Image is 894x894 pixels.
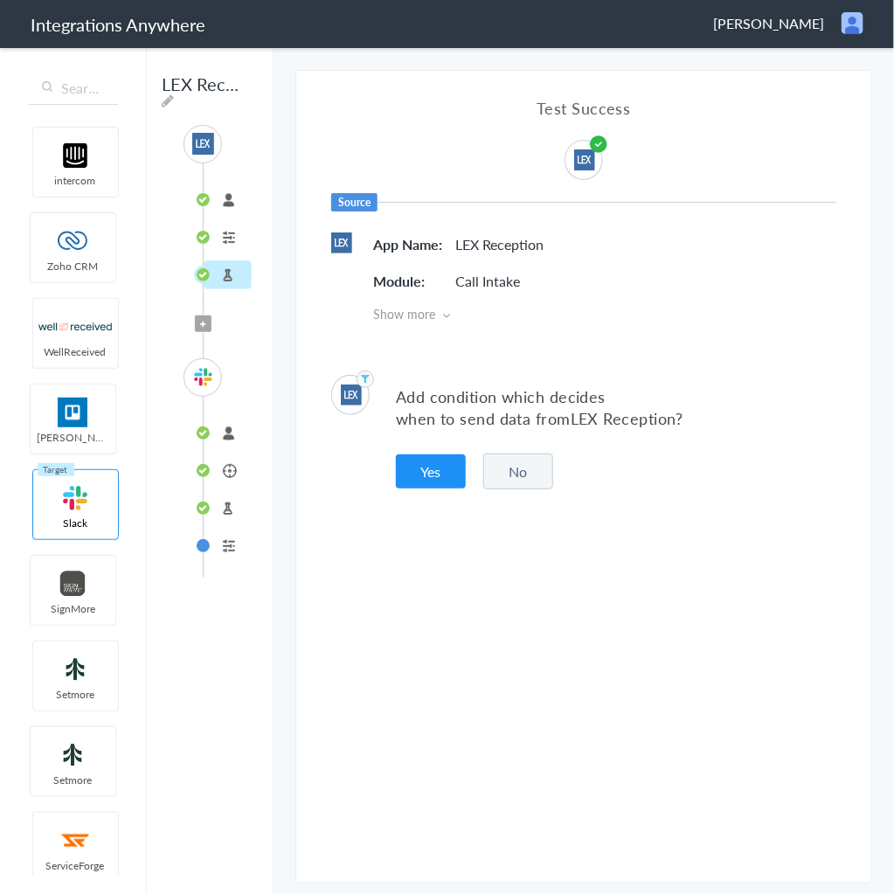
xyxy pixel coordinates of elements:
span: [PERSON_NAME] [31,430,115,445]
span: ServiceForge [33,858,118,873]
p: Call Intake [455,271,520,291]
img: setmoreNew.jpg [38,655,113,684]
img: lex-app-logo.svg [341,385,362,405]
span: Zoho CRM [31,259,115,274]
img: lex-app-logo.svg [331,232,352,253]
img: setmoreNew.jpg [36,740,110,770]
button: Yes [396,454,466,489]
img: wr-logo.svg [38,312,113,342]
img: intercom-logo.svg [38,141,113,170]
img: user.png [842,12,863,34]
h6: Source [331,193,378,211]
img: lex-app-logo.svg [192,133,214,155]
span: WellReceived [33,344,118,359]
img: slack-logo.svg [192,366,214,388]
span: LEX Reception [571,407,676,429]
img: lex-app-logo.svg [574,149,595,170]
span: [PERSON_NAME] [713,13,824,33]
span: SignMore [31,601,115,616]
span: intercom [33,173,118,188]
button: No [483,454,553,489]
img: trello.png [36,398,110,427]
h5: App Name [373,234,452,254]
img: signmore-logo.png [36,569,110,599]
img: zoho-logo.svg [36,226,110,256]
span: Setmore [33,687,118,702]
p: Add condition which decides when to send data from ? [396,385,836,429]
p: LEX Reception [455,234,544,254]
input: Search... [29,72,118,105]
h1: Integrations Anywhere [31,12,205,37]
span: Show more [373,305,836,322]
img: slack-logo.svg [38,483,113,513]
h4: Test Success [331,97,836,119]
img: serviceforge-icon.png [38,826,113,856]
span: Setmore [31,773,115,787]
h5: Module [373,271,452,291]
span: Slack [33,516,118,530]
